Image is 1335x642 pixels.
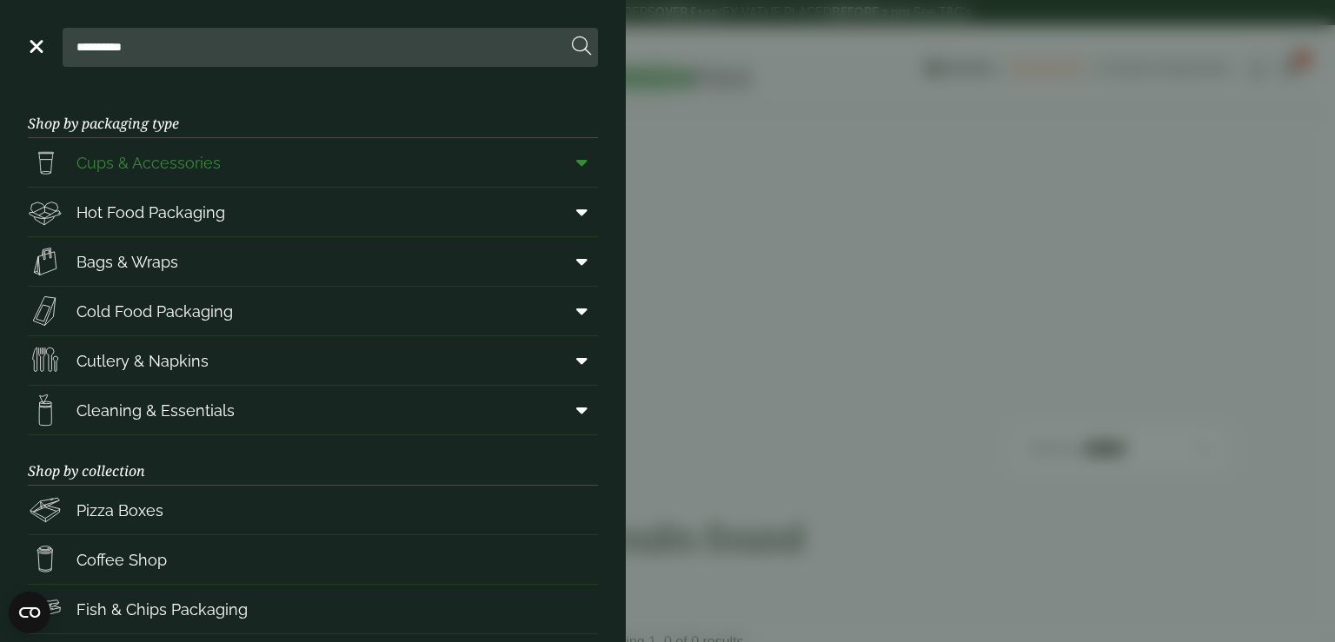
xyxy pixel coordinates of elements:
[76,250,178,274] span: Bags & Wraps
[28,188,598,236] a: Hot Food Packaging
[28,88,598,138] h3: Shop by packaging type
[28,435,598,486] h3: Shop by collection
[76,399,235,422] span: Cleaning & Essentials
[9,592,50,633] button: Open CMP widget
[28,542,63,577] img: HotDrink_paperCup.svg
[76,201,225,224] span: Hot Food Packaging
[76,499,163,522] span: Pizza Boxes
[28,585,598,633] a: Fish & Chips Packaging
[28,386,598,434] a: Cleaning & Essentials
[76,548,167,572] span: Coffee Shop
[28,195,63,229] img: Deli_box.svg
[76,349,209,373] span: Cutlery & Napkins
[76,300,233,323] span: Cold Food Packaging
[76,151,221,175] span: Cups & Accessories
[28,237,598,286] a: Bags & Wraps
[28,393,63,427] img: open-wipe.svg
[28,244,63,279] img: Paper_carriers.svg
[28,294,63,328] img: Sandwich_box.svg
[28,336,598,385] a: Cutlery & Napkins
[76,598,248,621] span: Fish & Chips Packaging
[28,493,63,527] img: Pizza_boxes.svg
[28,343,63,378] img: Cutlery.svg
[28,486,598,534] a: Pizza Boxes
[28,145,63,180] img: PintNhalf_cup.svg
[28,287,598,335] a: Cold Food Packaging
[28,138,598,187] a: Cups & Accessories
[28,535,598,584] a: Coffee Shop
